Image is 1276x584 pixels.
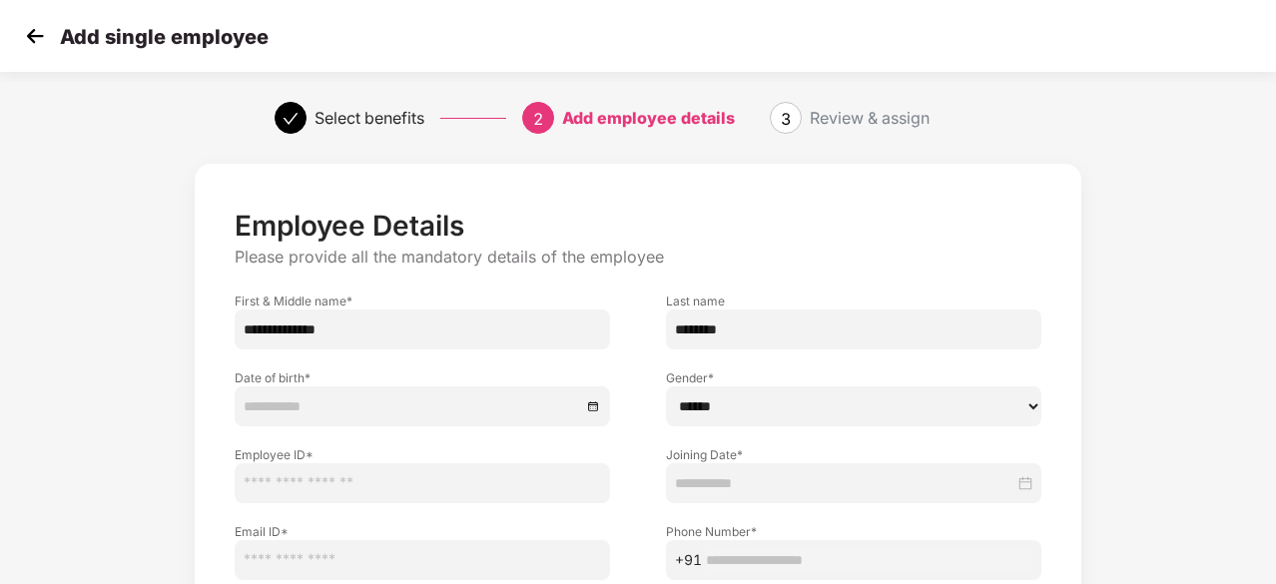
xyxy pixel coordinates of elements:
[562,102,735,134] div: Add employee details
[283,111,299,127] span: check
[810,102,930,134] div: Review & assign
[60,25,269,49] p: Add single employee
[235,523,610,540] label: Email ID
[666,446,1041,463] label: Joining Date
[666,369,1041,386] label: Gender
[666,292,1041,309] label: Last name
[315,102,424,134] div: Select benefits
[235,446,610,463] label: Employee ID
[235,292,610,309] label: First & Middle name
[675,549,702,571] span: +91
[235,369,610,386] label: Date of birth
[235,247,1041,268] p: Please provide all the mandatory details of the employee
[666,523,1041,540] label: Phone Number
[20,21,50,51] img: svg+xml;base64,PHN2ZyB4bWxucz0iaHR0cDovL3d3dy53My5vcmcvMjAwMC9zdmciIHdpZHRoPSIzMCIgaGVpZ2h0PSIzMC...
[235,209,1041,243] p: Employee Details
[533,109,543,129] span: 2
[781,109,791,129] span: 3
